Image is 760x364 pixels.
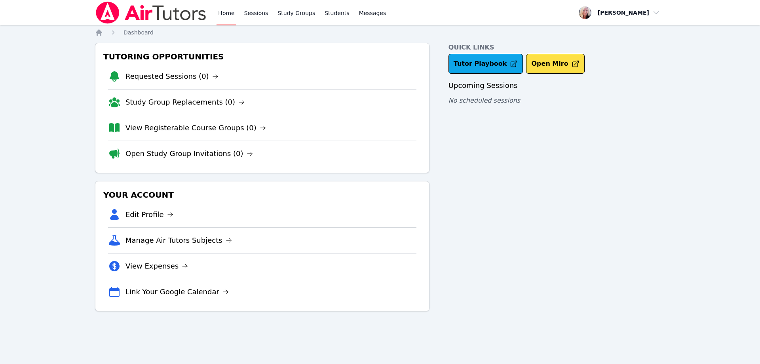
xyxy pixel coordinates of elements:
[123,29,154,36] span: Dashboard
[102,188,423,202] h3: Your Account
[123,29,154,36] a: Dashboard
[125,286,229,297] a: Link Your Google Calendar
[125,122,266,133] a: View Registerable Course Groups (0)
[125,261,188,272] a: View Expenses
[125,235,232,246] a: Manage Air Tutors Subjects
[125,209,173,220] a: Edit Profile
[448,43,665,52] h4: Quick Links
[448,97,520,104] span: No scheduled sessions
[359,9,386,17] span: Messages
[95,2,207,24] img: Air Tutors
[125,97,245,108] a: Study Group Replacements (0)
[95,29,665,36] nav: Breadcrumb
[102,50,423,64] h3: Tutoring Opportunities
[125,148,253,159] a: Open Study Group Invitations (0)
[448,80,665,91] h3: Upcoming Sessions
[448,54,523,74] a: Tutor Playbook
[526,54,584,74] button: Open Miro
[125,71,218,82] a: Requested Sessions (0)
